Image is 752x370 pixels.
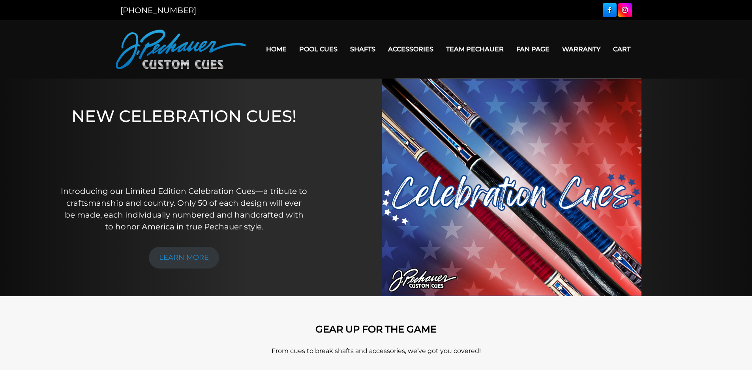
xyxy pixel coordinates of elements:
[382,39,440,59] a: Accessories
[149,247,219,269] a: LEARN MORE
[440,39,510,59] a: Team Pechauer
[116,30,246,69] img: Pechauer Custom Cues
[607,39,637,59] a: Cart
[344,39,382,59] a: Shafts
[510,39,556,59] a: Fan Page
[60,106,308,175] h1: NEW CELEBRATION CUES!
[556,39,607,59] a: Warranty
[120,6,196,15] a: [PHONE_NUMBER]
[260,39,293,59] a: Home
[293,39,344,59] a: Pool Cues
[151,346,601,356] p: From cues to break shafts and accessories, we’ve got you covered!
[315,323,437,335] strong: GEAR UP FOR THE GAME
[60,185,308,233] p: Introducing our Limited Edition Celebration Cues—a tribute to craftsmanship and country. Only 50 ...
